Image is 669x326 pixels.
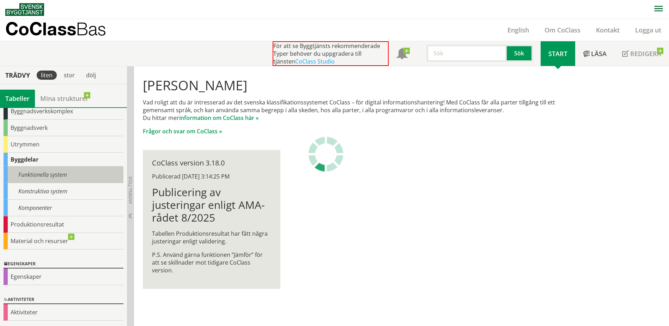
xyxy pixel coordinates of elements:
[500,26,537,34] a: English
[4,296,123,304] div: Aktiviteter
[127,176,133,204] span: Dölj trädvy
[627,26,669,34] a: Logga ut
[537,26,588,34] a: Om CoClass
[5,25,106,33] p: CoClass
[507,45,533,62] button: Sök
[179,114,259,122] a: information om CoClass här »
[4,153,123,167] div: Byggdelar
[308,137,343,172] img: Laddar
[4,268,123,285] div: Egenskaper
[548,49,567,58] span: Start
[541,41,575,66] a: Start
[4,233,123,249] div: Material och resurser
[575,41,614,66] a: Läsa
[427,45,507,62] input: Sök
[60,71,79,80] div: stor
[614,41,669,66] a: Redigera
[4,200,123,216] div: Komponenter
[273,41,389,66] div: För att se Byggtjänsts rekommenderade Typer behöver du uppgradera till tjänsten
[82,71,100,80] div: dölj
[4,167,123,183] div: Funktionella system
[4,103,123,120] div: Byggnadsverkskomplex
[152,230,271,245] p: Tabellen Produktionsresultat har fått några justeringar enligt validering.
[1,71,34,79] div: Trädvy
[630,49,661,58] span: Redigera
[4,120,123,136] div: Byggnadsverk
[591,49,607,58] span: Läsa
[5,19,121,41] a: CoClassBas
[396,49,408,60] span: Notifikationer
[5,3,44,16] img: Svensk Byggtjänst
[295,58,335,65] a: CoClass Studio
[4,136,123,153] div: Utrymmen
[37,71,57,80] div: liten
[152,251,271,274] p: P.S. Använd gärna funktionen ”Jämför” för att se skillnader mot tidigare CoClass version.
[152,173,271,180] div: Publicerad [DATE] 3:14:25 PM
[143,127,222,135] a: Frågor och svar om CoClass »
[4,304,123,321] div: Aktiviteter
[35,90,94,107] a: Mina strukturer
[143,98,576,122] p: Vad roligt att du är intresserad av det svenska klassifikationssystemet CoClass – för digital inf...
[4,216,123,233] div: Produktionsresultat
[76,18,106,39] span: Bas
[4,183,123,200] div: Konstruktiva system
[143,77,576,93] h1: [PERSON_NAME]
[152,186,271,224] h1: Publicering av justeringar enligt AMA-rådet 8/2025
[152,159,271,167] div: CoClass version 3.18.0
[4,260,123,268] div: Egenskaper
[588,26,627,34] a: Kontakt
